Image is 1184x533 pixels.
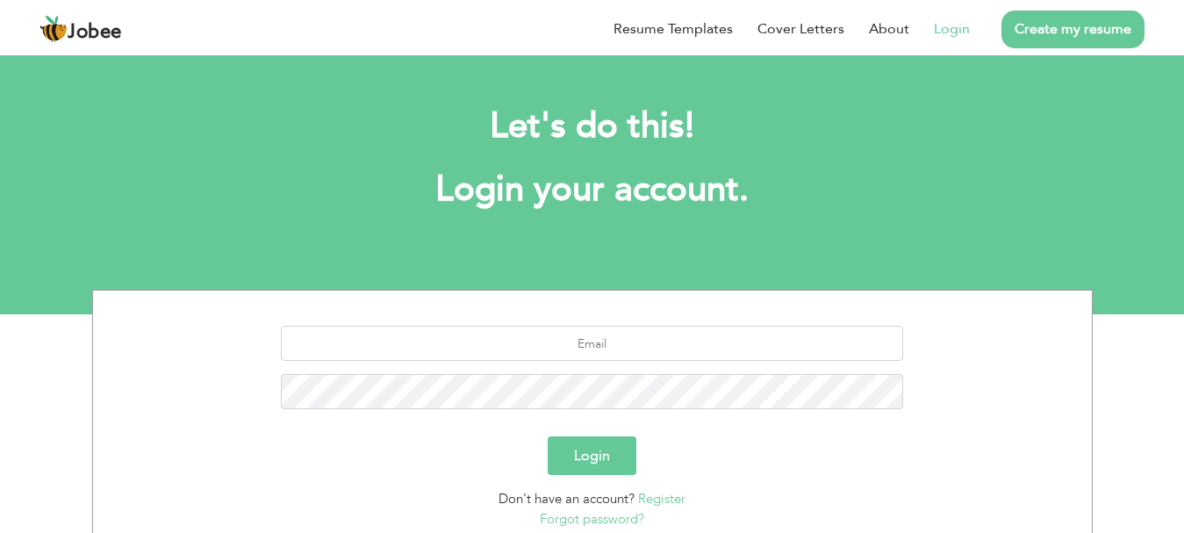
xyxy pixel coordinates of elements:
a: Create my resume [1001,11,1145,48]
a: Jobee [39,15,122,43]
a: Resume Templates [614,18,733,40]
span: Jobee [68,23,122,42]
button: Login [548,436,636,475]
a: Forgot password? [540,510,644,528]
a: Login [934,18,970,40]
img: jobee.io [39,15,68,43]
a: Cover Letters [757,18,844,40]
h1: Login your account. [118,167,1066,212]
span: Don't have an account? [499,490,635,508]
a: Register [638,490,685,508]
a: About [869,18,909,40]
h2: Let's do this! [118,104,1066,149]
input: Email [281,326,903,361]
